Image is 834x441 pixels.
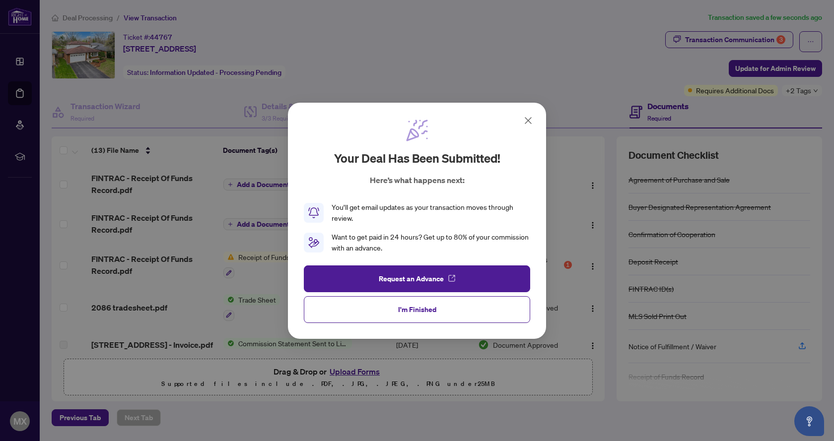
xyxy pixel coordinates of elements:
[398,301,436,317] span: I'm Finished
[304,265,530,292] button: Request an Advance
[332,232,530,253] div: Want to get paid in 24 hours? Get up to 80% of your commission with an advance.
[304,296,530,322] button: I'm Finished
[379,270,444,286] span: Request an Advance
[334,150,500,166] h2: Your deal has been submitted!
[332,202,530,224] div: You’ll get email updates as your transaction moves through review.
[794,406,824,436] button: Open asap
[370,174,465,186] p: Here’s what happens next:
